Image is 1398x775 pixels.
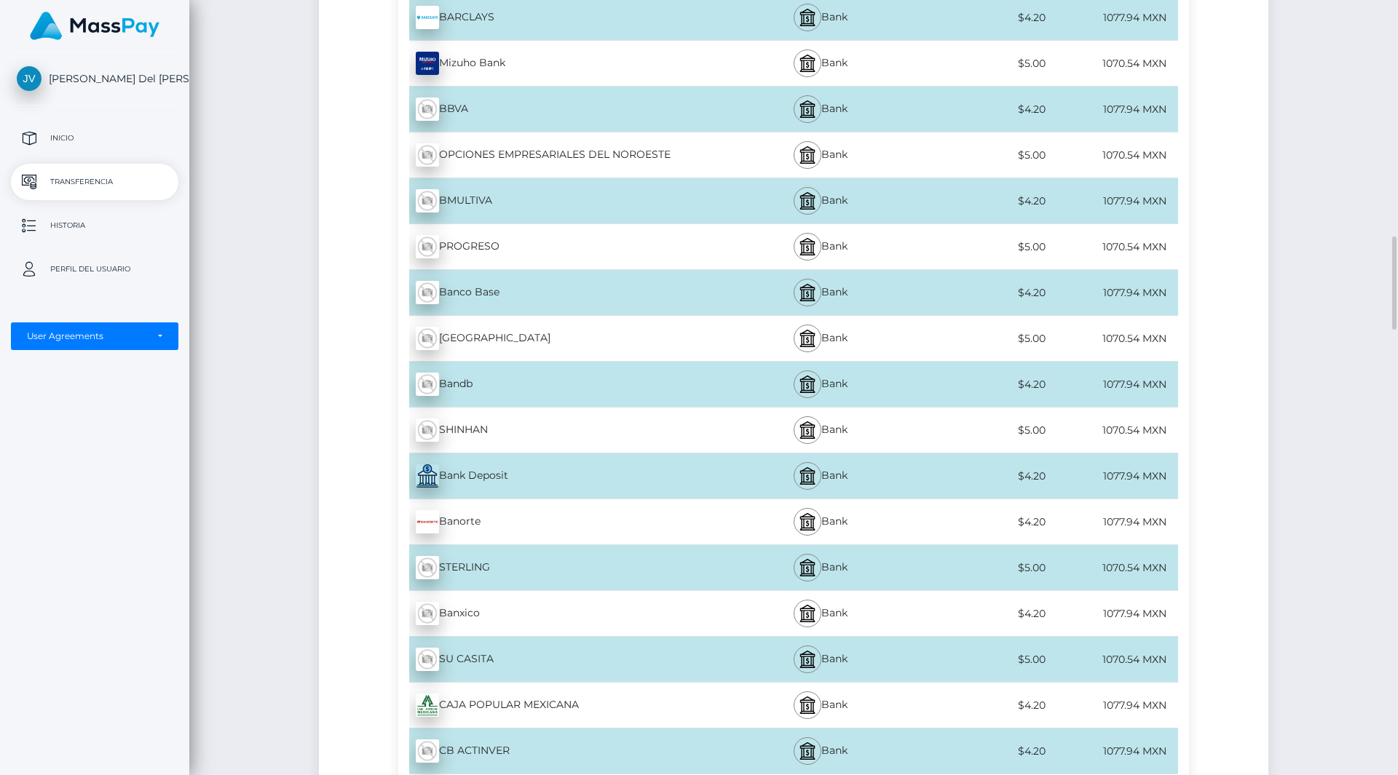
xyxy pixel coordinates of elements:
div: 1077.94 MXN [1048,460,1179,493]
div: 1077.94 MXN [1048,185,1179,218]
img: bank.svg [799,421,816,439]
div: $4.20 [918,185,1048,218]
div: Bank [723,224,918,269]
div: 1077.94 MXN [1048,277,1179,309]
div: Bank Deposit [398,456,723,496]
div: $5.00 [918,643,1048,676]
div: $4.20 [918,735,1048,768]
img: bank.svg [799,467,816,485]
div: 1077.94 MXN [1048,597,1179,630]
div: [GEOGRAPHIC_DATA] [398,318,723,359]
img: wMhJQYtZFAryAAAAABJRU5ErkJggg== [416,648,439,671]
span: [PERSON_NAME] Del [PERSON_NAME] [11,72,178,85]
div: $4.20 [918,506,1048,538]
img: bank.svg [799,513,816,530]
div: STERLING [398,547,723,588]
div: 1070.54 MXN [1048,322,1179,355]
div: Bank [723,178,918,223]
p: Inicio [17,127,173,149]
div: BBVA [398,89,723,130]
img: bank.svg [799,192,816,210]
div: 1077.94 MXN [1048,506,1179,538]
div: Banco Base [398,272,723,313]
div: $5.00 [918,552,1048,584]
p: Historia [17,215,173,237]
div: $4.20 [918,460,1048,493]
img: bank.svg [799,9,816,26]
a: Inicio [11,120,178,156]
div: 1077.94 MXN [1048,368,1179,401]
div: Bank [723,41,918,86]
div: User Agreements [27,330,146,342]
div: Bank [723,499,918,544]
img: NZ1GiZz5P5rFzbYkNKdHzIlhv3ed2h78NPNFnMacSq+v+z+HdbqdV+2wAAAABJRU5ErkJggg== [416,464,439,488]
div: BMULTIVA [398,180,723,221]
img: bank.svg [799,559,816,576]
img: vcE3DquRAAAAAElFTkSuQmCC [416,510,439,533]
img: bank.svg [799,742,816,760]
div: 1077.94 MXN [1048,1,1179,34]
img: bank.svg [799,100,816,118]
img: bank.svg [799,284,816,301]
a: Perfil del usuario [11,251,178,287]
img: bank.svg [799,330,816,347]
div: $4.20 [918,93,1048,126]
img: bank.svg [799,238,816,255]
img: wMhJQYtZFAryAAAAABJRU5ErkJggg== [416,556,439,579]
p: Perfil del usuario [17,258,173,280]
div: Bank [723,87,918,132]
a: Transferencia [11,164,178,200]
img: bank.svg [799,605,816,622]
p: Transferencia [17,171,173,193]
img: wMhJQYtZFAryAAAAABJRU5ErkJggg== [416,98,439,121]
img: 9k= [416,52,439,75]
div: Bank [723,362,918,407]
div: Banxico [398,593,723,634]
div: OPCIONES EMPRESARIALES DEL NOROESTE [398,135,723,175]
img: wMhJQYtZFAryAAAAABJRU5ErkJggg== [416,327,439,350]
div: $5.00 [918,414,1048,447]
img: wMhJQYtZFAryAAAAABJRU5ErkJggg== [416,143,439,167]
img: bank.svg [799,375,816,393]
div: SU CASITA [398,639,723,680]
div: 1070.54 MXN [1048,414,1179,447]
div: SHINHAN [398,410,723,450]
div: Bank [723,545,918,590]
div: Bank [723,637,918,682]
div: $5.00 [918,47,1048,80]
img: wMhJQYtZFAryAAAAABJRU5ErkJggg== [416,418,439,442]
div: 1070.54 MXN [1048,552,1179,584]
div: CB ACTINVER [398,731,723,771]
img: MassPay [30,12,159,40]
div: $4.20 [918,689,1048,722]
img: wMhJQYtZFAryAAAAABJRU5ErkJggg== [416,739,439,763]
div: CAJA POPULAR MEXICANA [398,685,723,726]
div: 1070.54 MXN [1048,643,1179,676]
div: $5.00 [918,231,1048,263]
div: Bank [723,591,918,636]
div: Bank [723,316,918,361]
div: $4.20 [918,368,1048,401]
img: wMhJQYtZFAryAAAAABJRU5ErkJggg== [416,235,439,258]
button: User Agreements [11,322,178,350]
img: wMhJQYtZFAryAAAAABJRU5ErkJggg== [416,602,439,625]
div: Bank [723,453,918,498]
img: bank.svg [799,651,816,668]
div: Bank [723,408,918,453]
div: Bank [723,728,918,774]
img: bank.svg [799,146,816,164]
div: $5.00 [918,322,1048,355]
div: Bank [723,132,918,178]
div: $5.00 [918,139,1048,172]
div: 1070.54 MXN [1048,139,1179,172]
div: $4.20 [918,597,1048,630]
a: Historia [11,207,178,244]
div: Bank [723,270,918,315]
div: 1077.94 MXN [1048,735,1179,768]
div: Banorte [398,501,723,542]
img: wMhJQYtZFAryAAAAABJRU5ErkJggg== [416,189,439,212]
div: 1070.54 MXN [1048,231,1179,263]
div: Bandb [398,364,723,405]
div: 1077.94 MXN [1048,689,1179,722]
img: gmEugA2URKPc3BSqAD5GCbvld8Ewl0gGwipZ7mYCXQAXKwTd8rvokEOkA2kVJPc7AS6AA52KbvFd9EAv8fxu5KuWC8D5YAAAA... [416,693,439,717]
